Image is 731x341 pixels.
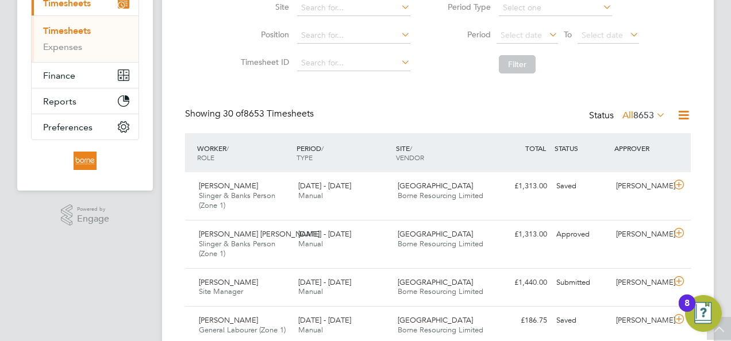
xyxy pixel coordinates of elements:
div: Timesheets [32,15,138,62]
span: / [226,144,229,153]
span: [DATE] - [DATE] [298,315,351,325]
span: [GEOGRAPHIC_DATA] [398,229,473,239]
div: Saved [552,311,611,330]
span: [GEOGRAPHIC_DATA] [398,181,473,191]
span: Borne Resourcing Limited [398,325,483,335]
div: £1,313.00 [492,177,552,196]
span: [GEOGRAPHIC_DATA] [398,315,473,325]
span: TOTAL [525,144,546,153]
div: STATUS [552,138,611,158]
input: Search for... [297,55,410,71]
button: Reports [32,88,138,114]
span: General Labourer (Zone 1) [199,325,286,335]
span: [GEOGRAPHIC_DATA] [398,277,473,287]
span: Finance [43,70,75,81]
div: APPROVER [611,138,671,158]
span: ROLE [197,153,214,162]
div: SITE [393,138,493,168]
button: Finance [32,63,138,88]
input: Search for... [297,28,410,44]
span: 30 of [223,108,244,119]
span: Reports [43,96,76,107]
div: £1,313.00 [492,225,552,244]
div: Approved [552,225,611,244]
div: [PERSON_NAME] [611,311,671,330]
span: Manual [298,239,323,249]
label: All [622,110,665,121]
span: 8653 Timesheets [223,108,314,119]
span: Slinger & Banks Person (Zone 1) [199,191,275,210]
span: [PERSON_NAME] [199,181,258,191]
span: Manual [298,325,323,335]
span: Borne Resourcing Limited [398,239,483,249]
span: [DATE] - [DATE] [298,229,351,239]
button: Preferences [32,114,138,139]
span: / [410,144,412,153]
span: Manual [298,191,323,200]
div: WORKER [194,138,294,168]
span: [PERSON_NAME] [199,315,258,325]
div: [PERSON_NAME] [611,273,671,292]
label: Period Type [439,2,491,12]
span: [DATE] - [DATE] [298,277,351,287]
a: Timesheets [43,25,91,36]
label: Site [237,2,289,12]
button: Filter [499,55,536,73]
div: [PERSON_NAME] [611,177,671,196]
span: Powered by [77,204,109,214]
span: TYPE [297,153,313,162]
span: Engage [77,214,109,224]
div: [PERSON_NAME] [611,225,671,244]
label: Timesheet ID [237,57,289,67]
div: PERIOD [294,138,393,168]
span: Select date [582,30,623,40]
div: £1,440.00 [492,273,552,292]
span: VENDOR [396,153,424,162]
span: Preferences [43,122,93,133]
span: Select date [501,30,542,40]
a: Powered byEngage [61,204,110,226]
div: Saved [552,177,611,196]
span: To [560,27,575,42]
label: Period [439,29,491,40]
div: Submitted [552,273,611,292]
span: Site Manager [199,286,243,296]
a: Go to home page [31,152,139,170]
div: Status [589,108,668,124]
a: Expenses [43,41,82,52]
div: 8 [684,303,690,318]
span: Borne Resourcing Limited [398,286,483,296]
span: Borne Resourcing Limited [398,191,483,200]
div: Showing [185,108,316,120]
span: 8653 [633,110,654,121]
span: [PERSON_NAME] [PERSON_NAME] [199,229,320,239]
div: £186.75 [492,311,552,330]
span: [PERSON_NAME] [199,277,258,287]
span: Slinger & Banks Person (Zone 1) [199,239,275,258]
button: Open Resource Center, 8 new notifications [685,295,722,332]
label: Position [237,29,289,40]
span: / [321,144,324,153]
span: Manual [298,286,323,296]
img: borneltd-logo-retina.png [74,152,96,170]
span: [DATE] - [DATE] [298,181,351,191]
